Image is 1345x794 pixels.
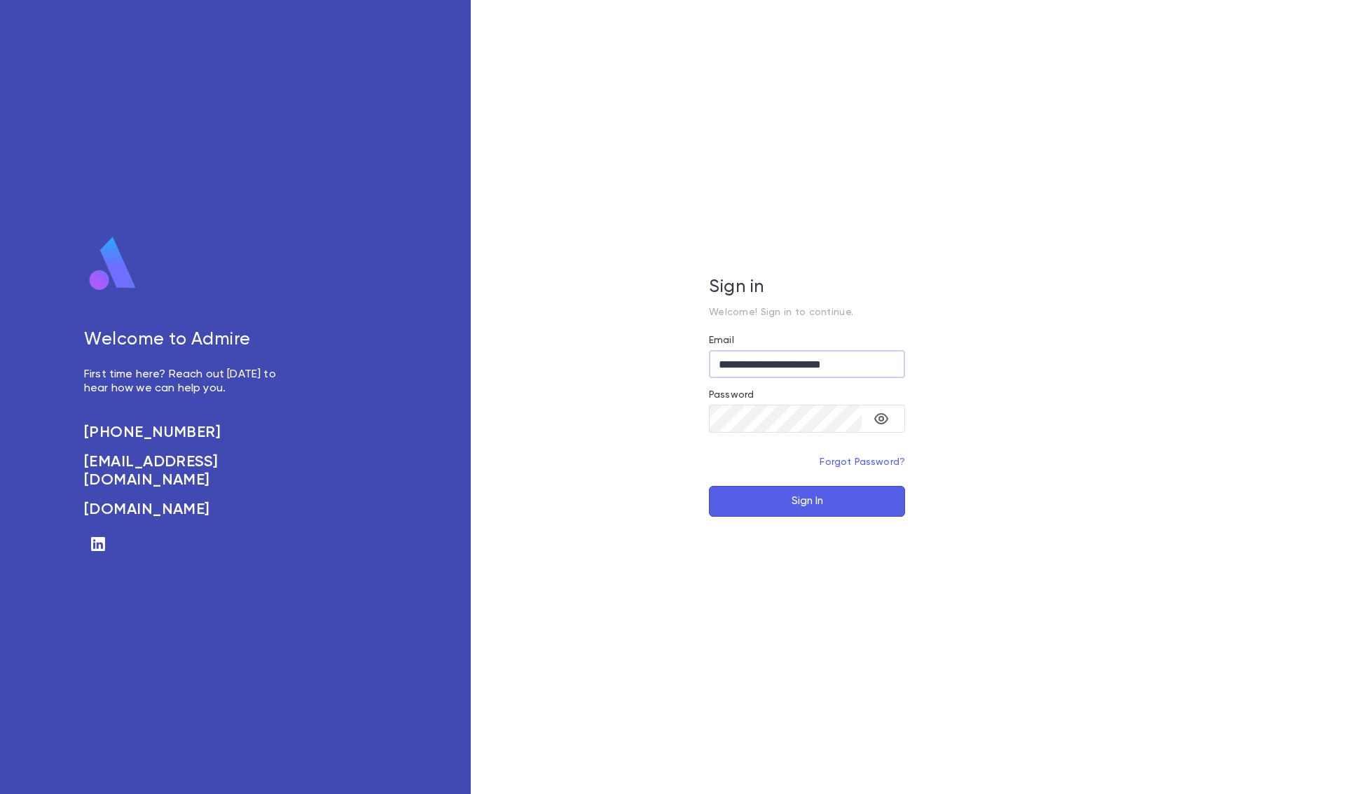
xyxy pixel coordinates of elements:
h5: Sign in [709,277,905,298]
a: [EMAIL_ADDRESS][DOMAIN_NAME] [84,453,291,489]
label: Password [709,389,754,401]
a: [PHONE_NUMBER] [84,424,291,442]
p: Welcome! Sign in to continue. [709,307,905,318]
a: Forgot Password? [820,457,905,467]
button: Sign In [709,486,905,517]
img: logo [84,236,142,292]
button: toggle password visibility [867,405,895,433]
label: Email [709,335,734,346]
h5: Welcome to Admire [84,330,291,351]
p: First time here? Reach out [DATE] to hear how we can help you. [84,368,291,396]
a: [DOMAIN_NAME] [84,501,291,519]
